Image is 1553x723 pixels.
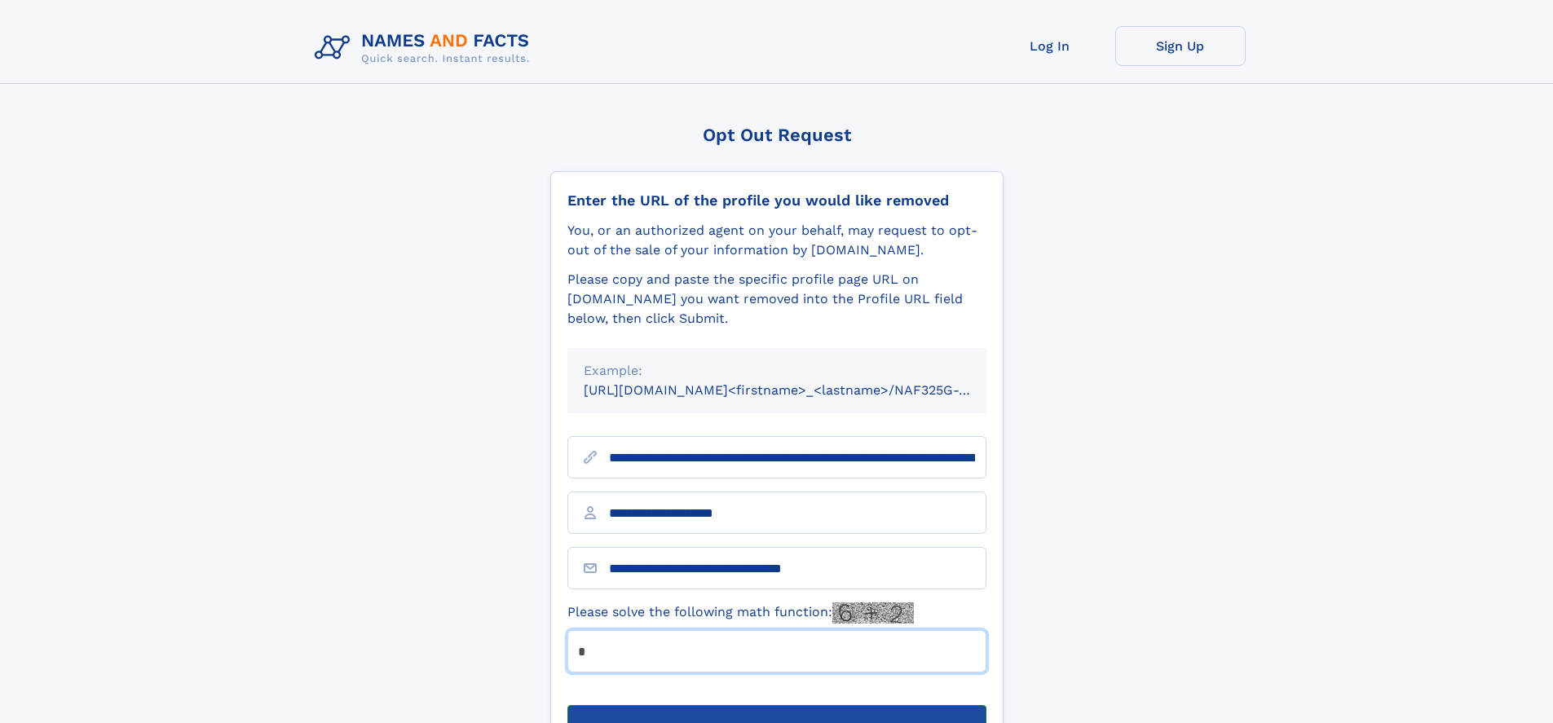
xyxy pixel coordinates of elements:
a: Log In [985,26,1115,66]
a: Sign Up [1115,26,1246,66]
small: [URL][DOMAIN_NAME]<firstname>_<lastname>/NAF325G-xxxxxxxx [584,382,1017,398]
div: Example: [584,361,970,381]
div: You, or an authorized agent on your behalf, may request to opt-out of the sale of your informatio... [567,221,986,260]
div: Please copy and paste the specific profile page URL on [DOMAIN_NAME] you want removed into the Pr... [567,270,986,328]
label: Please solve the following math function: [567,602,914,624]
div: Enter the URL of the profile you would like removed [567,192,986,209]
img: Logo Names and Facts [308,26,543,70]
div: Opt Out Request [550,125,1004,145]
